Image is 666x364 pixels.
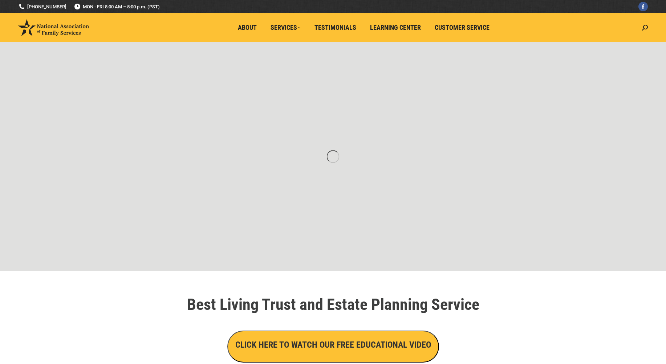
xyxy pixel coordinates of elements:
[370,24,421,32] span: Learning Center
[435,24,490,32] span: Customer Service
[309,21,361,35] a: Testimonials
[271,24,301,32] span: Services
[430,21,495,35] a: Customer Service
[130,296,536,312] h1: Best Living Trust and Estate Planning Service
[18,19,89,36] img: National Association of Family Services
[638,2,648,11] a: Facebook page opens in new window
[233,21,262,35] a: About
[238,24,257,32] span: About
[365,21,426,35] a: Learning Center
[18,3,66,10] a: [PHONE_NUMBER]
[235,339,431,351] h3: CLICK HERE TO WATCH OUR FREE EDUCATIONAL VIDEO
[227,341,439,349] a: CLICK HERE TO WATCH OUR FREE EDUCATIONAL VIDEO
[314,24,356,32] span: Testimonials
[74,3,160,10] span: MON - FRI 8:00 AM – 5:00 p.m. (PST)
[227,331,439,363] button: CLICK HERE TO WATCH OUR FREE EDUCATIONAL VIDEO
